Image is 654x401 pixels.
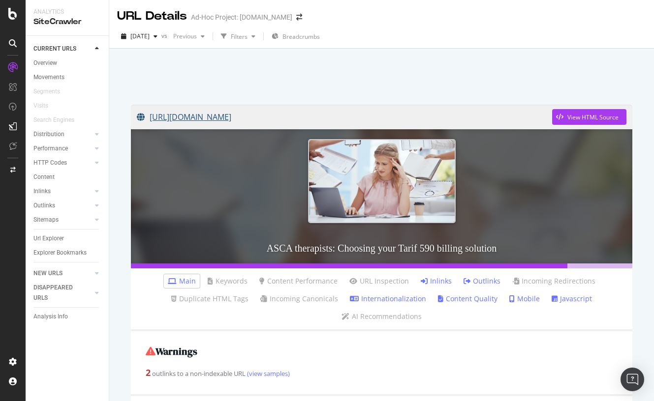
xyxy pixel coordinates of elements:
[33,129,92,140] a: Distribution
[33,215,59,225] div: Sitemaps
[567,113,619,121] div: View HTML Source
[268,29,324,44] button: Breadcrumbs
[33,312,102,322] a: Analysis Info
[231,32,248,41] div: Filters
[33,200,55,211] div: Outlinks
[33,58,57,68] div: Overview
[438,294,498,304] a: Content Quality
[512,276,595,286] a: Incoming Redirections
[296,14,302,21] div: arrow-right-arrow-left
[33,215,92,225] a: Sitemaps
[509,294,540,304] a: Mobile
[33,16,101,28] div: SiteCrawler
[131,233,632,263] h3: ASCA therapists: Choosing your Tarif 590 billing solution
[33,200,92,211] a: Outlinks
[421,276,452,286] a: Inlinks
[259,276,338,286] a: Content Performance
[282,32,320,41] span: Breadcrumbs
[161,31,169,40] span: vs
[146,346,618,357] h2: Warnings
[33,158,67,168] div: HTTP Codes
[33,115,84,125] a: Search Engines
[169,32,197,40] span: Previous
[191,12,292,22] div: Ad-Hoc Project: [DOMAIN_NAME]
[130,32,150,40] span: 2025 Oct. 3rd
[33,101,48,111] div: Visits
[33,101,58,111] a: Visits
[552,109,626,125] button: View HTML Source
[350,294,426,304] a: Internationalization
[33,143,92,154] a: Performance
[208,276,248,286] a: Keywords
[33,44,76,54] div: CURRENT URLS
[33,268,92,279] a: NEW URLS
[33,115,74,125] div: Search Engines
[33,158,92,168] a: HTTP Codes
[33,283,92,303] a: DISAPPEARED URLS
[117,8,187,25] div: URL Details
[464,276,500,286] a: Outlinks
[33,186,92,197] a: Inlinks
[33,233,64,244] div: Url Explorer
[168,276,196,286] a: Main
[33,86,60,97] div: Segments
[33,72,64,83] div: Movements
[33,283,83,303] div: DISAPPEARED URLS
[33,72,102,83] a: Movements
[349,276,409,286] a: URL Inspection
[146,367,618,379] div: outlinks to a non-indexable URL
[260,294,338,304] a: Incoming Canonicals
[308,139,456,223] img: ASCA therapists: Choosing your Tarif 590 billing solution
[33,44,92,54] a: CURRENT URLS
[171,294,249,304] a: Duplicate HTML Tags
[137,105,552,129] a: [URL][DOMAIN_NAME]
[33,143,68,154] div: Performance
[33,233,102,244] a: Url Explorer
[169,29,209,44] button: Previous
[33,129,64,140] div: Distribution
[33,312,68,322] div: Analysis Info
[246,369,290,378] a: (view samples)
[117,29,161,44] button: [DATE]
[33,248,102,258] a: Explorer Bookmarks
[33,172,102,182] a: Content
[621,368,644,391] div: Open Intercom Messenger
[146,367,151,378] strong: 2
[33,248,87,258] div: Explorer Bookmarks
[342,312,422,321] a: AI Recommendations
[217,29,259,44] button: Filters
[33,268,62,279] div: NEW URLS
[33,186,51,197] div: Inlinks
[33,86,70,97] a: Segments
[33,172,55,182] div: Content
[33,58,102,68] a: Overview
[552,294,592,304] a: Javascript
[33,8,101,16] div: Analytics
